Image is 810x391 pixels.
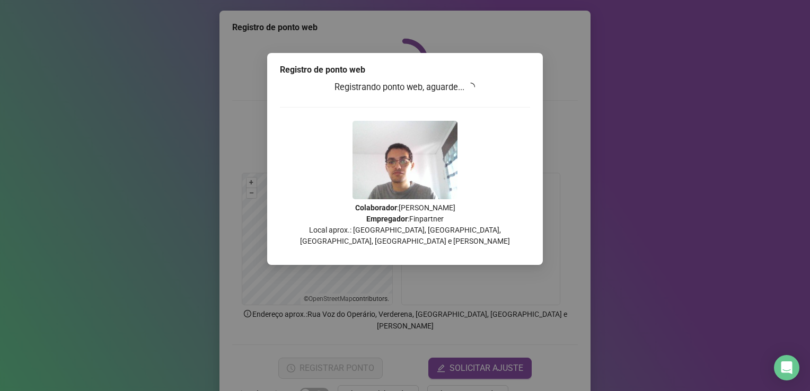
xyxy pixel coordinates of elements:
[366,215,408,223] strong: Empregador
[465,81,477,93] span: loading
[280,81,530,94] h3: Registrando ponto web, aguarde...
[280,64,530,76] div: Registro de ponto web
[355,203,397,212] strong: Colaborador
[774,355,799,380] div: Open Intercom Messenger
[353,121,457,199] img: 9k=
[280,202,530,247] p: : [PERSON_NAME] : Finpartner Local aprox.: [GEOGRAPHIC_DATA], [GEOGRAPHIC_DATA], [GEOGRAPHIC_DATA...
